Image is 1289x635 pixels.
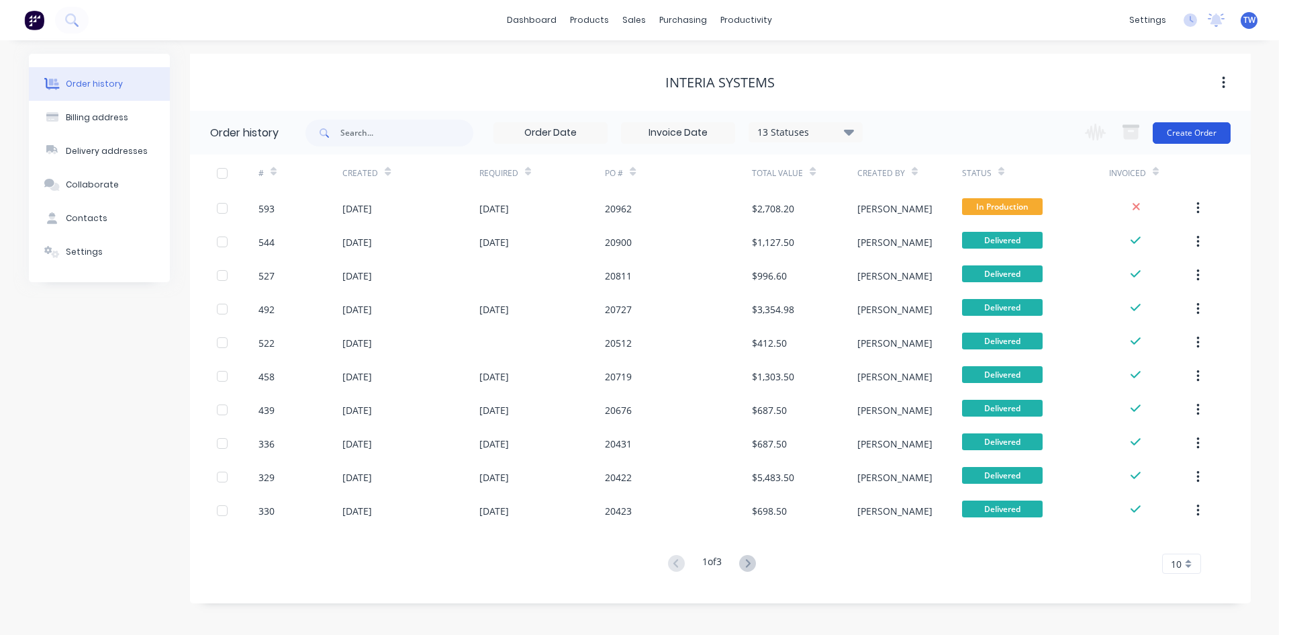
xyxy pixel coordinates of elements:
[605,269,632,283] div: 20811
[479,235,509,249] div: [DATE]
[258,336,275,350] div: 522
[605,403,632,417] div: 20676
[752,470,794,484] div: $5,483.50
[714,10,779,30] div: productivity
[962,232,1043,249] span: Delivered
[857,370,933,384] div: [PERSON_NAME]
[962,366,1043,383] span: Delivered
[258,202,275,216] div: 593
[258,437,275,451] div: 336
[258,235,275,249] div: 544
[752,370,794,384] div: $1,303.50
[605,167,623,179] div: PO #
[479,470,509,484] div: [DATE]
[479,403,509,417] div: [DATE]
[342,302,372,316] div: [DATE]
[962,333,1043,349] span: Delivered
[857,167,905,179] div: Created By
[258,302,275,316] div: 492
[605,437,632,451] div: 20431
[962,299,1043,316] span: Delivered
[66,212,107,224] div: Contacts
[962,155,1109,192] div: Status
[857,155,962,192] div: Created By
[479,202,509,216] div: [DATE]
[1123,10,1173,30] div: settings
[563,10,616,30] div: products
[857,504,933,518] div: [PERSON_NAME]
[962,198,1043,215] span: In Production
[29,101,170,134] button: Billing address
[752,403,787,417] div: $687.50
[494,123,607,143] input: Order Date
[962,501,1043,517] span: Delivered
[66,179,119,191] div: Collaborate
[342,336,372,350] div: [DATE]
[962,167,992,179] div: Status
[66,145,148,157] div: Delivery addresses
[857,470,933,484] div: [PERSON_NAME]
[665,75,775,91] div: Interia Systems
[752,167,803,179] div: Total Value
[340,120,473,146] input: Search...
[258,370,275,384] div: 458
[500,10,563,30] a: dashboard
[1109,155,1193,192] div: Invoiced
[258,470,275,484] div: 329
[857,336,933,350] div: [PERSON_NAME]
[962,433,1043,450] span: Delivered
[1109,167,1146,179] div: Invoiced
[29,202,170,235] button: Contacts
[479,437,509,451] div: [DATE]
[752,302,794,316] div: $3,354.98
[342,167,378,179] div: Created
[605,302,632,316] div: 20727
[857,302,933,316] div: [PERSON_NAME]
[605,155,752,192] div: PO #
[752,235,794,249] div: $1,127.50
[342,155,479,192] div: Created
[857,269,933,283] div: [PERSON_NAME]
[962,265,1043,282] span: Delivered
[29,67,170,101] button: Order history
[962,400,1043,417] span: Delivered
[1171,557,1182,571] span: 10
[857,235,933,249] div: [PERSON_NAME]
[962,467,1043,484] span: Delivered
[66,78,123,90] div: Order history
[857,437,933,451] div: [PERSON_NAME]
[258,504,275,518] div: 330
[605,504,632,518] div: 20423
[342,437,372,451] div: [DATE]
[29,134,170,168] button: Delivery addresses
[258,167,264,179] div: #
[605,202,632,216] div: 20962
[24,10,44,30] img: Factory
[653,10,714,30] div: purchasing
[342,504,372,518] div: [DATE]
[1243,14,1255,26] span: TW
[342,202,372,216] div: [DATE]
[342,370,372,384] div: [DATE]
[342,269,372,283] div: [DATE]
[752,336,787,350] div: $412.50
[749,125,862,140] div: 13 Statuses
[622,123,734,143] input: Invoice Date
[258,269,275,283] div: 527
[605,235,632,249] div: 20900
[342,403,372,417] div: [DATE]
[342,235,372,249] div: [DATE]
[210,125,279,141] div: Order history
[479,370,509,384] div: [DATE]
[66,246,103,258] div: Settings
[29,168,170,202] button: Collaborate
[616,10,653,30] div: sales
[479,504,509,518] div: [DATE]
[29,235,170,269] button: Settings
[605,370,632,384] div: 20719
[857,202,933,216] div: [PERSON_NAME]
[258,403,275,417] div: 439
[258,155,342,192] div: #
[752,155,857,192] div: Total Value
[342,470,372,484] div: [DATE]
